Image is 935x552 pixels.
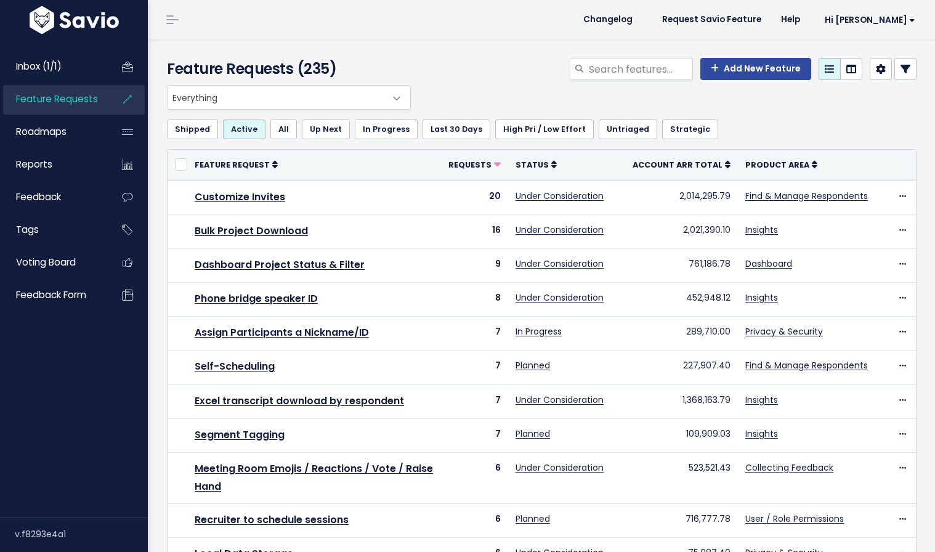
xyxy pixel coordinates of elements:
a: Insights [745,394,778,406]
span: Feature Requests [16,92,98,105]
a: Feedback [3,183,102,211]
a: Inbox (1/1) [3,52,102,81]
input: Search features... [588,58,693,80]
span: Reports [16,158,52,171]
a: Under Consideration [516,394,604,406]
a: Under Consideration [516,258,604,270]
span: Product Area [745,160,809,170]
td: 716,777.78 [625,503,738,537]
td: 8 [441,283,508,317]
a: Under Consideration [516,224,604,236]
a: Product Area [745,158,817,171]
a: Feature Request [195,158,278,171]
a: Up Next [302,120,350,139]
a: Account ARR Total [633,158,731,171]
td: 452,948.12 [625,283,738,317]
a: Assign Participants a Nickname/ID [195,325,369,339]
a: Active [223,120,265,139]
td: 2,021,390.10 [625,214,738,248]
a: Meeting Room Emojis / Reactions / Vote / Raise Hand [195,461,433,493]
a: Customize Invites [195,190,285,204]
ul: Filter feature requests [167,120,917,139]
td: 289,710.00 [625,317,738,351]
div: v.f8293e4a1 [15,518,148,550]
span: Account ARR Total [633,160,722,170]
a: Request Savio Feature [652,10,771,29]
span: Everything [167,85,411,110]
td: 761,186.78 [625,248,738,282]
a: Under Consideration [516,291,604,304]
a: Status [516,158,557,171]
span: Status [516,160,549,170]
a: High Pri / Low Effort [495,120,594,139]
a: Collecting Feedback [745,461,833,474]
a: In Progress [355,120,418,139]
td: 6 [441,453,508,504]
a: Feature Requests [3,85,102,113]
td: 2,014,295.79 [625,181,738,214]
span: Changelog [583,15,633,24]
span: Feedback form [16,288,86,301]
a: Find & Manage Respondents [745,190,868,202]
a: Planned [516,428,550,440]
td: 7 [441,384,508,418]
a: Recruiter to schedule sessions [195,513,349,527]
a: Self-Scheduling [195,359,275,373]
a: All [270,120,297,139]
td: 523,521.43 [625,453,738,504]
a: Bulk Project Download [195,224,308,238]
span: Feature Request [195,160,270,170]
a: Dashboard [745,258,792,270]
a: Insights [745,224,778,236]
a: Find & Manage Respondents [745,359,868,371]
a: Add New Feature [700,58,811,80]
a: Segment Tagging [195,428,285,442]
span: Tags [16,223,39,236]
span: Voting Board [16,256,76,269]
a: Strategic [662,120,718,139]
span: Requests [448,160,492,170]
a: Reports [3,150,102,179]
span: Inbox (1/1) [16,60,62,73]
td: 1,368,163.79 [625,384,738,418]
a: Excel transcript download by respondent [195,394,404,408]
a: Planned [516,359,550,371]
a: User / Role Permissions [745,513,844,525]
a: Last 30 Days [423,120,490,139]
td: 7 [441,317,508,351]
a: Insights [745,291,778,304]
td: 109,909.03 [625,418,738,452]
td: 6 [441,503,508,537]
a: Voting Board [3,248,102,277]
a: Feedback form [3,281,102,309]
td: 16 [441,214,508,248]
a: Untriaged [599,120,657,139]
a: Tags [3,216,102,244]
td: 7 [441,418,508,452]
td: 20 [441,181,508,214]
td: 227,907.40 [625,351,738,384]
td: 9 [441,248,508,282]
a: Requests [448,158,501,171]
a: In Progress [516,325,562,338]
a: Under Consideration [516,190,604,202]
span: Hi [PERSON_NAME] [825,15,915,25]
a: Dashboard Project Status & Filter [195,258,365,272]
a: Roadmaps [3,118,102,146]
span: Feedback [16,190,61,203]
a: Shipped [167,120,218,139]
a: Under Consideration [516,461,604,474]
img: logo-white.9d6f32f41409.svg [26,6,122,34]
h4: Feature Requests (235) [167,58,405,80]
a: Planned [516,513,550,525]
a: Privacy & Security [745,325,823,338]
td: 7 [441,351,508,384]
span: Everything [168,86,386,109]
a: Help [771,10,810,29]
span: Roadmaps [16,125,67,138]
a: Insights [745,428,778,440]
a: Phone bridge speaker ID [195,291,318,306]
a: Hi [PERSON_NAME] [810,10,925,30]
